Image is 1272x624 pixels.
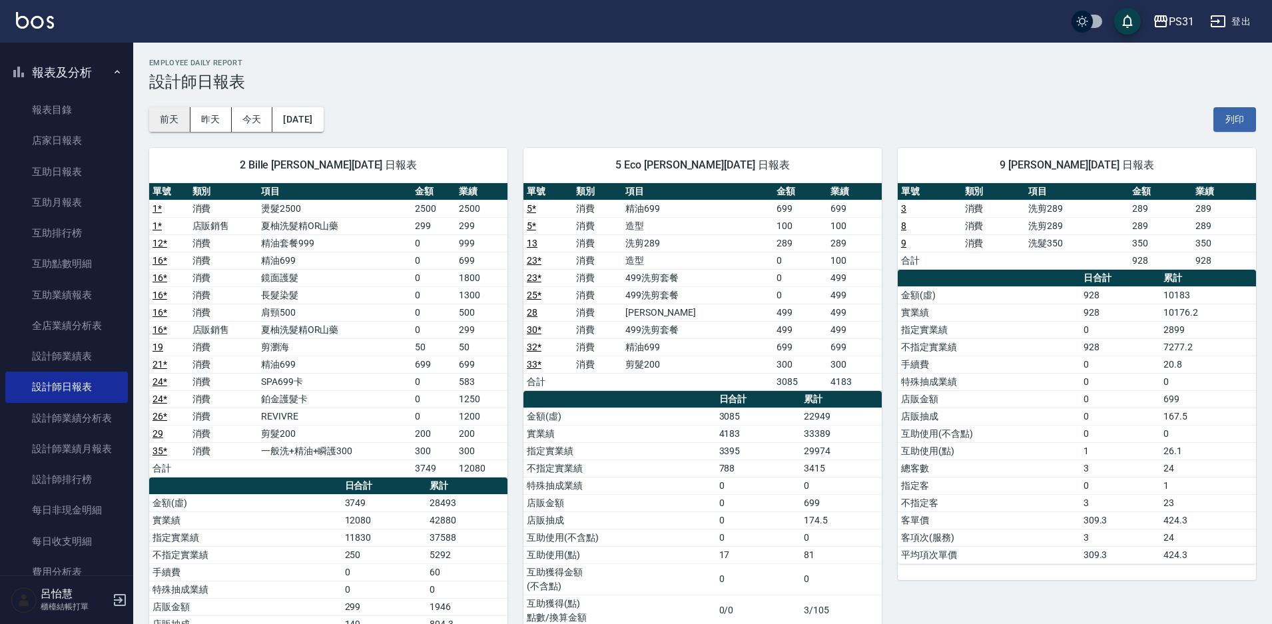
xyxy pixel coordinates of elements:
[1160,373,1256,390] td: 0
[1025,234,1129,252] td: 洗髮350
[189,390,258,408] td: 消費
[149,598,342,615] td: 店販金額
[456,304,507,321] td: 500
[573,356,622,373] td: 消費
[622,269,773,286] td: 499洗剪套餐
[412,373,456,390] td: 0
[800,460,882,477] td: 3415
[258,183,412,200] th: 項目
[1160,321,1256,338] td: 2899
[523,408,716,425] td: 金額(虛)
[412,338,456,356] td: 50
[800,511,882,529] td: 174.5
[258,200,412,217] td: 燙髮2500
[412,183,456,200] th: 金額
[149,494,342,511] td: 金額(虛)
[342,529,426,546] td: 11830
[1205,9,1256,34] button: 登出
[5,341,128,372] a: 設計師業績表
[342,494,426,511] td: 3749
[800,391,882,408] th: 累計
[773,234,828,252] td: 289
[898,546,1080,563] td: 平均項次單價
[342,546,426,563] td: 250
[800,563,882,595] td: 0
[258,425,412,442] td: 剪髮200
[827,200,882,217] td: 699
[149,581,342,598] td: 特殊抽成業績
[800,408,882,425] td: 22949
[898,390,1080,408] td: 店販金額
[1160,494,1256,511] td: 23
[5,95,128,125] a: 報表目錄
[342,511,426,529] td: 12080
[426,477,507,495] th: 累計
[149,529,342,546] td: 指定實業績
[716,511,800,529] td: 0
[527,238,537,248] a: 13
[149,59,1256,67] h2: Employee Daily Report
[190,107,232,132] button: 昨天
[426,529,507,546] td: 37588
[827,373,882,390] td: 4183
[898,286,1080,304] td: 金額(虛)
[773,321,828,338] td: 499
[232,107,273,132] button: 今天
[189,200,258,217] td: 消費
[5,495,128,525] a: 每日非現金明細
[426,511,507,529] td: 42880
[962,217,1026,234] td: 消費
[456,442,507,460] td: 300
[1080,356,1161,373] td: 0
[456,321,507,338] td: 299
[1080,338,1161,356] td: 928
[412,252,456,269] td: 0
[716,477,800,494] td: 0
[412,286,456,304] td: 0
[456,183,507,200] th: 業績
[412,269,456,286] td: 0
[412,200,456,217] td: 2500
[342,598,426,615] td: 299
[527,307,537,318] a: 28
[258,356,412,373] td: 精油699
[11,587,37,613] img: Person
[800,494,882,511] td: 699
[898,425,1080,442] td: 互助使用(不含點)
[1160,338,1256,356] td: 7277.2
[1080,321,1161,338] td: 0
[5,55,128,90] button: 報表及分析
[5,557,128,587] a: 費用分析表
[41,601,109,613] p: 櫃檯結帳打單
[189,373,258,390] td: 消費
[258,217,412,234] td: 夏柚洗髮精OR山藥
[153,342,163,352] a: 19
[1080,304,1161,321] td: 928
[5,526,128,557] a: 每日收支明細
[149,511,342,529] td: 實業績
[622,252,773,269] td: 造型
[5,248,128,279] a: 互助點數明細
[258,321,412,338] td: 夏柚洗髮精OR山藥
[773,200,828,217] td: 699
[456,286,507,304] td: 1300
[1129,252,1193,269] td: 928
[5,125,128,156] a: 店家日報表
[716,391,800,408] th: 日合計
[1160,529,1256,546] td: 24
[1160,270,1256,287] th: 累計
[573,269,622,286] td: 消費
[189,269,258,286] td: 消費
[5,156,128,187] a: 互助日報表
[189,321,258,338] td: 店販銷售
[1192,252,1256,269] td: 928
[456,373,507,390] td: 583
[773,304,828,321] td: 499
[149,460,189,477] td: 合計
[342,581,426,598] td: 0
[1080,511,1161,529] td: 309.3
[1080,408,1161,425] td: 0
[827,356,882,373] td: 300
[716,494,800,511] td: 0
[258,390,412,408] td: 鉑金護髮卡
